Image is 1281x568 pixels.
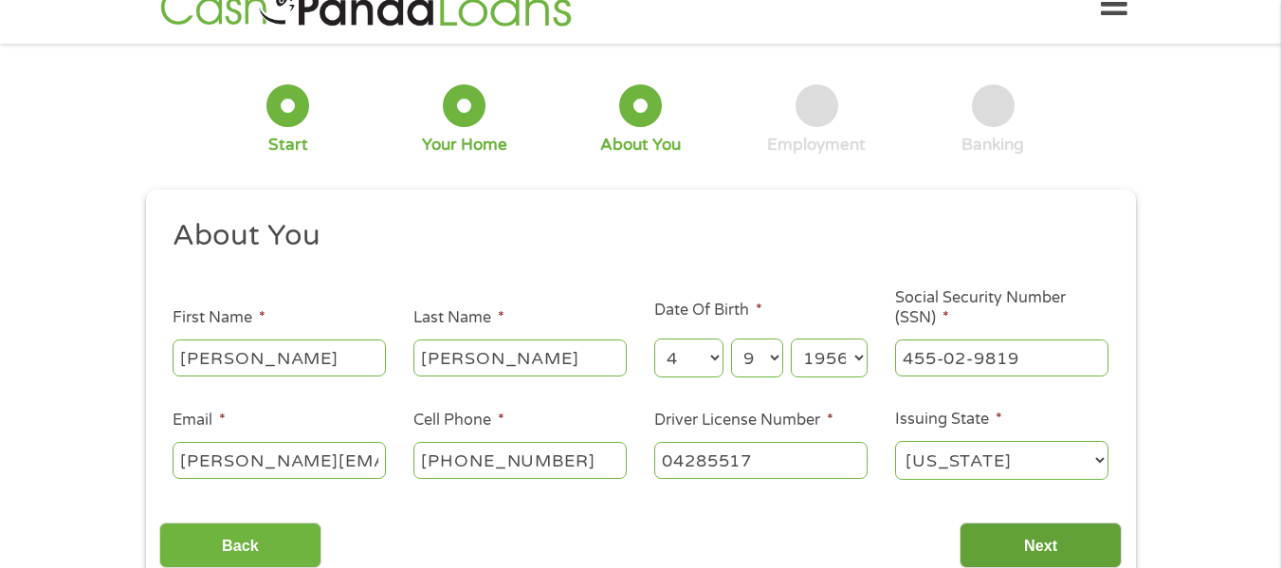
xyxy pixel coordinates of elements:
[654,411,833,431] label: Driver License Number
[895,410,1002,430] label: Issuing State
[413,308,504,328] label: Last Name
[422,135,507,156] div: Your Home
[173,308,265,328] label: First Name
[961,135,1024,156] div: Banking
[413,442,627,478] input: (541) 754-3010
[173,217,1094,255] h2: About You
[895,288,1108,328] label: Social Security Number (SSN)
[413,411,504,431] label: Cell Phone
[654,301,762,321] label: Date Of Birth
[173,339,386,376] input: John
[767,135,866,156] div: Employment
[173,411,226,431] label: Email
[895,339,1108,376] input: 078-05-1120
[600,135,681,156] div: About You
[173,442,386,478] input: john@gmail.com
[413,339,627,376] input: Smith
[268,135,308,156] div: Start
